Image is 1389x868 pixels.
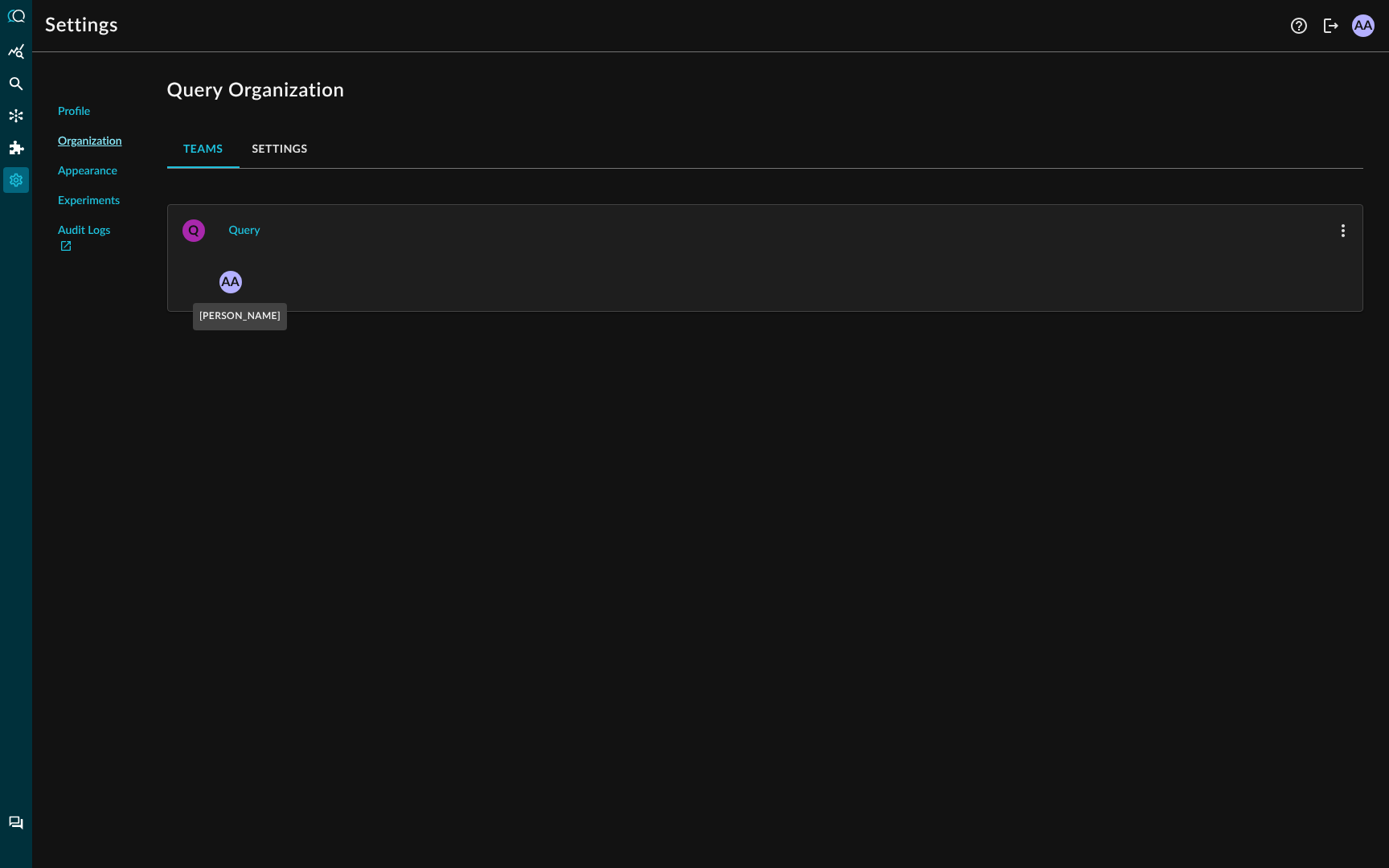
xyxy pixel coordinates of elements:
button: Teams [167,129,240,168]
div: AA [1352,14,1375,37]
div: Federated Search [3,71,29,96]
button: Query [219,218,270,244]
div: AA [219,271,242,293]
div: [PERSON_NAME] [193,303,287,330]
div: Chat [3,810,29,836]
div: Connectors [3,103,29,129]
h1: Query Organization [167,78,1363,104]
div: Q [182,219,205,242]
span: Profile [58,104,90,121]
button: Logout [1318,13,1344,39]
button: Help [1286,13,1312,39]
div: Addons [4,135,30,161]
div: Summary Insights [3,39,29,64]
h1: Settings [45,13,118,39]
div: Settings [3,167,29,193]
button: Settings [240,129,321,168]
span: Appearance [58,163,117,180]
span: Avnish Anand [219,269,242,292]
span: Experiments [58,193,120,210]
span: Organization [58,133,122,150]
div: Query [229,221,260,241]
a: Audit Logs [58,223,122,256]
